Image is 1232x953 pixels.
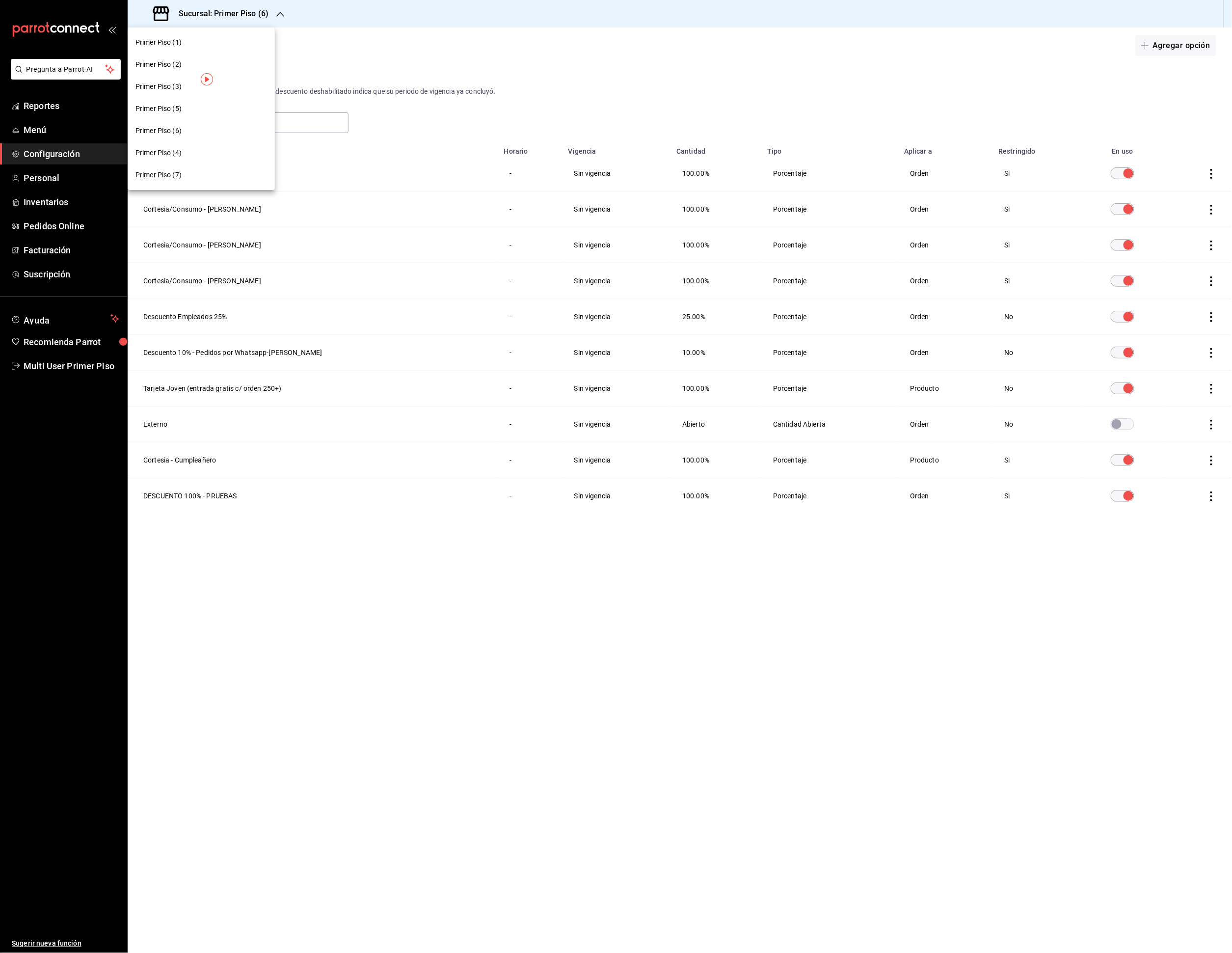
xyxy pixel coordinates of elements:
span: Primer Piso (6) [135,126,182,136]
span: Primer Piso (7) [135,170,182,180]
span: Primer Piso (3) [135,82,182,92]
div: Primer Piso (7) [128,164,275,186]
img: Tooltip marker [201,73,213,85]
span: Primer Piso (1) [135,37,182,48]
div: Primer Piso (2) [128,54,275,76]
div: Primer Piso (1) [128,31,275,54]
div: Primer Piso (5) [128,98,275,120]
span: Primer Piso (5) [135,104,182,114]
span: Primer Piso (2) [135,59,182,70]
span: Primer Piso (4) [135,148,182,158]
div: Primer Piso (6) [128,120,275,142]
div: Primer Piso (4) [128,142,275,164]
div: Primer Piso (3) [128,76,275,98]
